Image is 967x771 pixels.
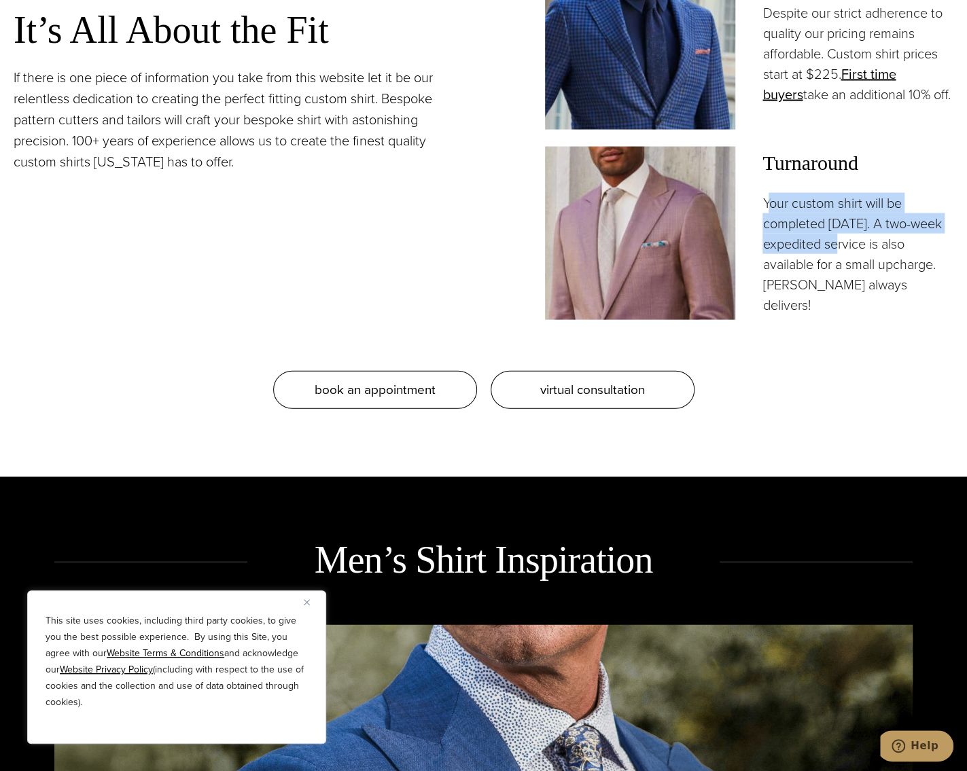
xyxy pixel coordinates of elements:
a: First time buyers [762,64,896,105]
span: book an appointment [315,380,436,399]
h3: It’s All About the Fit [14,7,457,53]
p: If there is one piece of information you take from this website let it be our relentless dedicati... [14,67,457,173]
p: Despite our strict adherence to quality our pricing remains affordable. Custom shirt prices start... [762,3,953,105]
iframe: Opens a widget where you can chat to one of our agents [880,730,953,764]
img: Close [304,599,310,605]
h2: Men’s Shirt Inspiration [247,535,720,584]
button: Close [304,594,320,610]
img: Client in white custom dress shirt with off white tie and pink bespoke sportscoat. [545,147,736,320]
a: Website Privacy Policy [60,662,153,677]
p: Your custom shirt will be completed [DATE]. A two-week expedited service is also available for a ... [762,193,953,315]
a: book an appointment [273,371,477,409]
a: virtual consultation [491,371,695,409]
span: Turnaround [762,147,953,179]
a: Website Terms & Conditions [107,646,224,660]
span: virtual consultation [540,380,645,399]
p: This site uses cookies, including third party cookies, to give you the best possible experience. ... [46,613,308,711]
